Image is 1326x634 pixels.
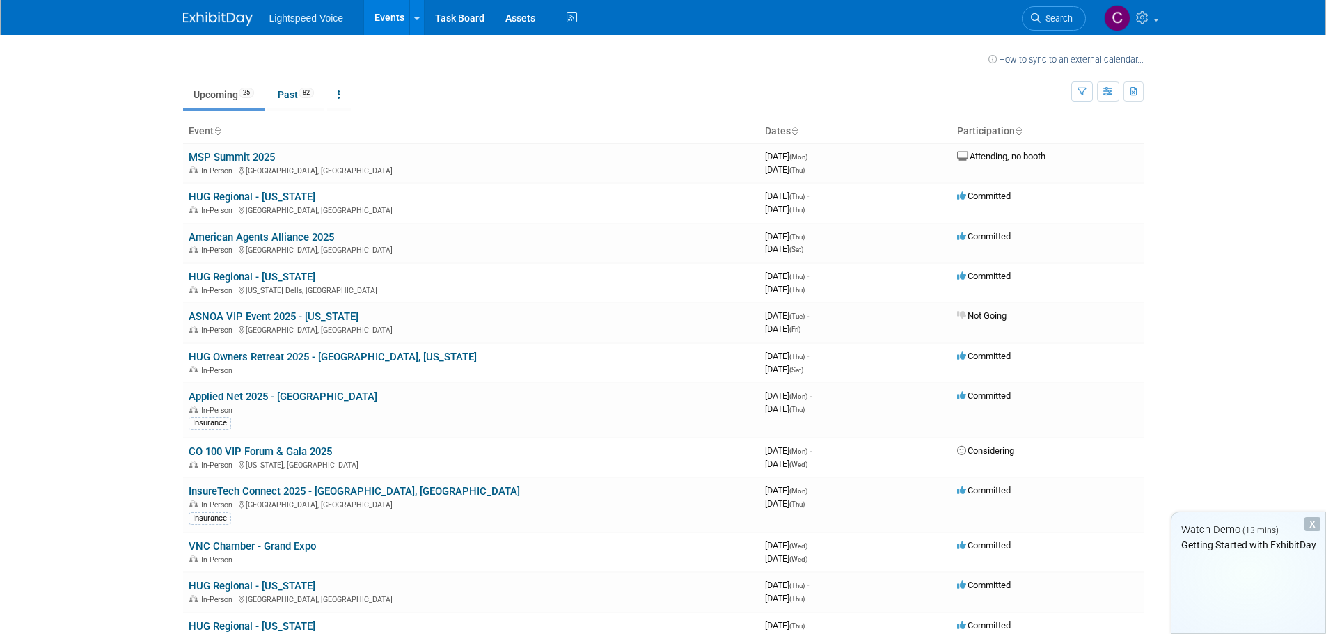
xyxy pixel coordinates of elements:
[1041,13,1073,24] span: Search
[807,351,809,361] span: -
[765,310,809,321] span: [DATE]
[765,390,812,401] span: [DATE]
[759,120,952,143] th: Dates
[201,286,237,295] span: In-Person
[807,191,809,201] span: -
[201,246,237,255] span: In-Person
[201,366,237,375] span: In-Person
[765,164,805,175] span: [DATE]
[183,12,253,26] img: ExhibitDay
[201,206,237,215] span: In-Person
[189,246,198,253] img: In-Person Event
[957,191,1011,201] span: Committed
[189,620,315,633] a: HUG Regional - [US_STATE]
[765,204,805,214] span: [DATE]
[789,393,807,400] span: (Mon)
[957,271,1011,281] span: Committed
[269,13,344,24] span: Lightspeed Voice
[189,271,315,283] a: HUG Regional - [US_STATE]
[1022,6,1086,31] a: Search
[765,445,812,456] span: [DATE]
[810,485,812,496] span: -
[810,540,812,550] span: -
[765,459,807,469] span: [DATE]
[201,166,237,175] span: In-Person
[765,271,809,281] span: [DATE]
[807,231,809,241] span: -
[189,231,334,244] a: American Agents Alliance 2025
[957,351,1011,361] span: Committed
[789,595,805,603] span: (Thu)
[789,206,805,214] span: (Thu)
[189,191,315,203] a: HUG Regional - [US_STATE]
[765,191,809,201] span: [DATE]
[789,233,805,241] span: (Thu)
[267,81,324,108] a: Past82
[810,445,812,456] span: -
[807,620,809,631] span: -
[189,406,198,413] img: In-Person Event
[189,485,520,498] a: InsureTech Connect 2025 - [GEOGRAPHIC_DATA], [GEOGRAPHIC_DATA]
[957,231,1011,241] span: Committed
[189,390,377,403] a: Applied Net 2025 - [GEOGRAPHIC_DATA]
[789,366,803,374] span: (Sat)
[765,580,809,590] span: [DATE]
[1171,523,1325,537] div: Watch Demo
[765,324,800,334] span: [DATE]
[1171,538,1325,552] div: Getting Started with ExhibitDay
[789,487,807,495] span: (Mon)
[189,366,198,373] img: In-Person Event
[789,246,803,253] span: (Sat)
[189,512,231,525] div: Insurance
[189,164,754,175] div: [GEOGRAPHIC_DATA], [GEOGRAPHIC_DATA]
[789,447,807,455] span: (Mon)
[789,622,805,630] span: (Thu)
[765,553,807,564] span: [DATE]
[765,620,809,631] span: [DATE]
[789,406,805,413] span: (Thu)
[957,390,1011,401] span: Committed
[789,326,800,333] span: (Fri)
[189,498,754,509] div: [GEOGRAPHIC_DATA], [GEOGRAPHIC_DATA]
[189,445,332,458] a: CO 100 VIP Forum & Gala 2025
[1104,5,1130,31] img: Christopher Taylor
[765,351,809,361] span: [DATE]
[189,555,198,562] img: In-Person Event
[1242,525,1279,535] span: (13 mins)
[810,151,812,161] span: -
[183,120,759,143] th: Event
[189,595,198,602] img: In-Person Event
[789,312,805,320] span: (Tue)
[239,88,254,98] span: 25
[789,286,805,294] span: (Thu)
[765,244,803,254] span: [DATE]
[189,500,198,507] img: In-Person Event
[189,351,477,363] a: HUG Owners Retreat 2025 - [GEOGRAPHIC_DATA], [US_STATE]
[765,498,805,509] span: [DATE]
[201,595,237,604] span: In-Person
[765,593,805,603] span: [DATE]
[789,353,805,360] span: (Thu)
[807,271,809,281] span: -
[189,151,275,164] a: MSP Summit 2025
[957,540,1011,550] span: Committed
[299,88,314,98] span: 82
[201,326,237,335] span: In-Person
[765,364,803,374] span: [DATE]
[189,204,754,215] div: [GEOGRAPHIC_DATA], [GEOGRAPHIC_DATA]
[988,54,1144,65] a: How to sync to an external calendar...
[810,390,812,401] span: -
[957,620,1011,631] span: Committed
[789,166,805,174] span: (Thu)
[183,81,265,108] a: Upcoming25
[765,485,812,496] span: [DATE]
[791,125,798,136] a: Sort by Start Date
[189,417,231,429] div: Insurance
[957,445,1014,456] span: Considering
[189,166,198,173] img: In-Person Event
[789,555,807,563] span: (Wed)
[189,593,754,604] div: [GEOGRAPHIC_DATA], [GEOGRAPHIC_DATA]
[952,120,1144,143] th: Participation
[189,459,754,470] div: [US_STATE], [GEOGRAPHIC_DATA]
[789,500,805,508] span: (Thu)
